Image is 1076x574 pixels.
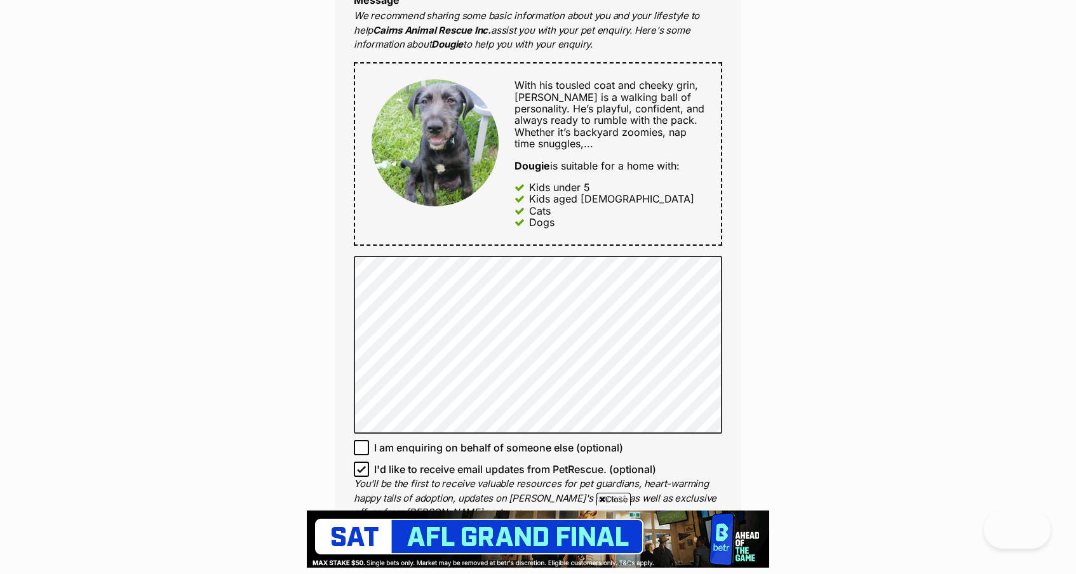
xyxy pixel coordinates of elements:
iframe: Help Scout Beacon - Open [984,511,1051,549]
span: I'd like to receive email updates from PetRescue. (optional) [374,462,656,477]
div: Kids under 5 [529,182,590,193]
span: I am enquiring on behalf of someone else (optional) [374,440,623,455]
p: You'll be the first to receive valuable resources for pet guardians, heart-warming happy tails of... [354,477,722,520]
div: Cats [529,205,551,217]
iframe: Advertisement [307,511,769,568]
img: Dougie [372,79,499,206]
div: Dogs [529,217,555,228]
div: is suitable for a home with: [514,160,704,171]
strong: Dougie [514,159,550,172]
span: With his tousled coat and cheeky grin, [PERSON_NAME] is a walking ball of personality. He’s playf... [514,79,704,150]
p: We recommend sharing some basic information about you and your lifestyle to help assist you with ... [354,9,722,52]
strong: Cairns Animal Rescue Inc. [373,24,491,36]
div: Kids aged [DEMOGRAPHIC_DATA] [529,193,694,204]
span: Close [596,493,631,505]
strong: Dougie [431,38,463,50]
